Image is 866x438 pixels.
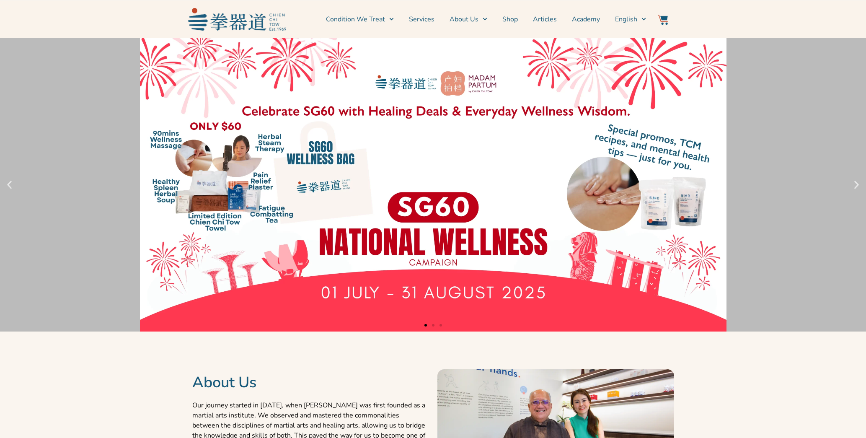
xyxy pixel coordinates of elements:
[502,9,518,30] a: Shop
[851,180,862,190] div: Next slide
[658,15,668,25] img: Website Icon-03
[4,180,15,190] div: Previous slide
[432,324,434,327] span: Go to slide 2
[290,9,646,30] nav: Menu
[450,9,487,30] a: About Us
[439,324,442,327] span: Go to slide 3
[326,9,394,30] a: Condition We Treat
[409,9,434,30] a: Services
[424,324,427,327] span: Go to slide 1
[615,14,637,24] span: English
[533,9,557,30] a: Articles
[615,9,646,30] a: English
[192,373,429,392] h2: About Us
[572,9,600,30] a: Academy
